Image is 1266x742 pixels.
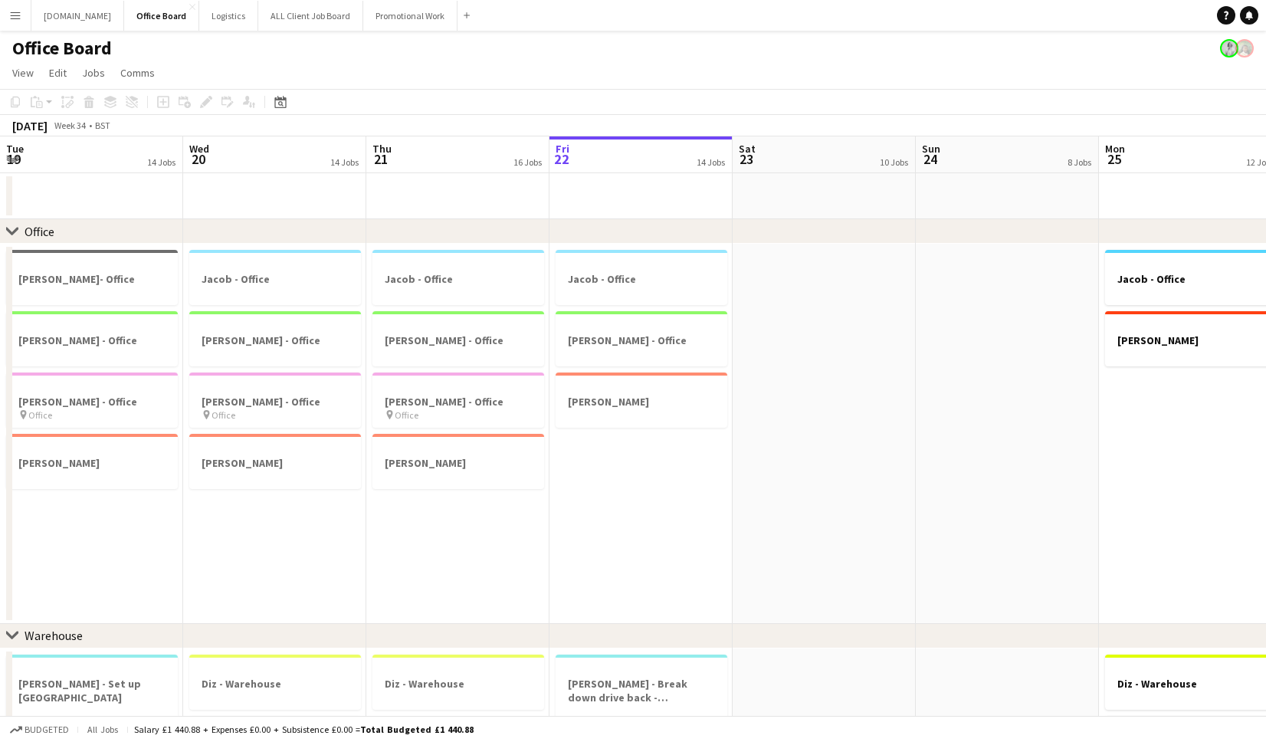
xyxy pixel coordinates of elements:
span: 23 [736,150,756,168]
a: View [6,63,40,83]
app-job-card: [PERSON_NAME] [6,434,178,489]
span: Mon [1105,142,1125,156]
div: 8 Jobs [1068,156,1091,168]
app-job-card: [PERSON_NAME]- Office [6,250,178,305]
h3: Jacob - Office [556,272,727,286]
app-job-card: Jacob - Office [556,250,727,305]
app-job-card: Diz - Warehouse [372,655,544,710]
div: Jacob - Office [189,250,361,305]
h3: [PERSON_NAME] [6,456,178,470]
span: Comms [120,66,155,80]
app-job-card: [PERSON_NAME] [372,434,544,489]
span: Jobs [82,66,105,80]
h3: [PERSON_NAME] - Office [556,333,727,347]
app-user-avatar: Julia Weiland [1220,39,1238,57]
div: 14 Jobs [330,156,359,168]
h3: Jacob - Office [372,272,544,286]
app-job-card: [PERSON_NAME] - Break down drive back - [GEOGRAPHIC_DATA] [556,655,727,721]
span: 21 [370,150,392,168]
span: Tue [6,142,24,156]
span: Wed [189,142,209,156]
h3: [PERSON_NAME] - Break down drive back - [GEOGRAPHIC_DATA] [556,677,727,704]
span: Edit [49,66,67,80]
h3: [PERSON_NAME] - Office [372,395,544,409]
h3: [PERSON_NAME] - Office [372,333,544,347]
button: Logistics [199,1,258,31]
h3: [PERSON_NAME] [189,456,361,470]
app-user-avatar: Sarah Lawani [1235,39,1254,57]
span: Budgeted [25,724,69,735]
app-job-card: [PERSON_NAME] - Office [556,311,727,366]
app-job-card: Diz - Warehouse [189,655,361,710]
h3: [PERSON_NAME] - Office [189,333,361,347]
button: ALL Client Job Board [258,1,363,31]
span: Thu [372,142,392,156]
span: 19 [4,150,24,168]
app-job-card: [PERSON_NAME] - Office [372,311,544,366]
h3: [PERSON_NAME] - Office [189,395,361,409]
button: Budgeted [8,721,71,738]
h3: Diz - Warehouse [189,677,361,691]
h3: Diz - Warehouse [372,677,544,691]
app-job-card: [PERSON_NAME] - Office [189,311,361,366]
app-job-card: [PERSON_NAME] - Set up [GEOGRAPHIC_DATA] [6,655,178,721]
div: [DATE] [12,118,48,133]
span: Office [395,409,418,421]
button: Office Board [124,1,199,31]
span: 24 [920,150,940,168]
span: Total Budgeted £1 440.88 [360,724,474,735]
app-job-card: Jacob - Office [372,250,544,305]
div: BST [95,120,110,131]
span: All jobs [84,724,121,735]
span: 25 [1103,150,1125,168]
h3: [PERSON_NAME] - Office [6,395,178,409]
h3: [PERSON_NAME] - Office [6,333,178,347]
div: 14 Jobs [147,156,175,168]
button: [DOMAIN_NAME] [31,1,124,31]
h1: Office Board [12,37,112,60]
span: Sat [739,142,756,156]
app-job-card: [PERSON_NAME] - Office [6,311,178,366]
app-job-card: [PERSON_NAME] [556,373,727,428]
app-job-card: [PERSON_NAME] - Office Office [189,373,361,428]
div: 16 Jobs [513,156,542,168]
div: 14 Jobs [697,156,725,168]
app-job-card: [PERSON_NAME] [189,434,361,489]
div: 10 Jobs [880,156,908,168]
app-job-card: [PERSON_NAME] - Office Office [6,373,178,428]
a: Edit [43,63,73,83]
app-job-card: [PERSON_NAME] - Office Office [372,373,544,428]
h3: [PERSON_NAME]- Office [6,272,178,286]
span: Fri [556,142,569,156]
h3: [PERSON_NAME] [372,456,544,470]
span: Week 34 [51,120,89,131]
span: Sun [922,142,940,156]
a: Jobs [76,63,111,83]
h3: [PERSON_NAME] - Set up [GEOGRAPHIC_DATA] [6,677,178,704]
h3: Jacob - Office [189,272,361,286]
h3: [PERSON_NAME] [556,395,727,409]
span: View [12,66,34,80]
span: 20 [187,150,209,168]
button: Promotional Work [363,1,458,31]
div: Office [25,224,54,239]
span: 22 [553,150,569,168]
div: Warehouse [25,628,83,643]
